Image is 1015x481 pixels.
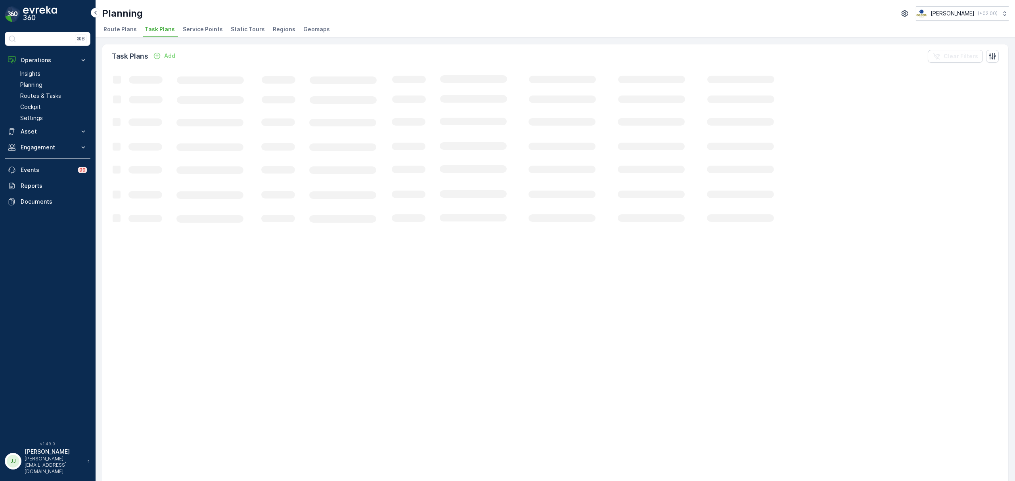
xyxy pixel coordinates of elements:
[20,92,61,100] p: Routes & Tasks
[916,6,1009,21] button: [PERSON_NAME](+02:00)
[273,25,295,33] span: Regions
[20,70,40,78] p: Insights
[23,6,57,22] img: logo_dark-DEwI_e13.png
[21,56,75,64] p: Operations
[20,103,41,111] p: Cockpit
[25,456,83,475] p: [PERSON_NAME][EMAIL_ADDRESS][DOMAIN_NAME]
[21,143,75,151] p: Engagement
[231,25,265,33] span: Static Tours
[21,198,87,206] p: Documents
[303,25,330,33] span: Geomaps
[5,124,90,139] button: Asset
[103,25,137,33] span: Route Plans
[20,114,43,122] p: Settings
[145,25,175,33] span: Task Plans
[5,139,90,155] button: Engagement
[5,52,90,68] button: Operations
[21,182,87,190] p: Reports
[5,448,90,475] button: JJ[PERSON_NAME][PERSON_NAME][EMAIL_ADDRESS][DOMAIN_NAME]
[928,50,983,63] button: Clear Filters
[5,162,90,178] a: Events99
[5,441,90,446] span: v 1.49.0
[79,167,86,173] p: 99
[21,128,75,136] p: Asset
[7,455,19,468] div: JJ
[978,10,998,17] p: ( +02:00 )
[183,25,223,33] span: Service Points
[5,6,21,22] img: logo
[17,68,90,79] a: Insights
[25,448,83,456] p: [PERSON_NAME]
[20,81,42,89] p: Planning
[21,166,73,174] p: Events
[17,113,90,124] a: Settings
[102,7,143,20] p: Planning
[77,36,85,42] p: ⌘B
[17,90,90,101] a: Routes & Tasks
[17,101,90,113] a: Cockpit
[916,9,927,18] img: basis-logo_rgb2x.png
[150,51,178,61] button: Add
[5,178,90,194] a: Reports
[5,194,90,210] a: Documents
[164,52,175,60] p: Add
[17,79,90,90] a: Planning
[112,51,148,62] p: Task Plans
[931,10,975,17] p: [PERSON_NAME]
[944,52,978,60] p: Clear Filters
